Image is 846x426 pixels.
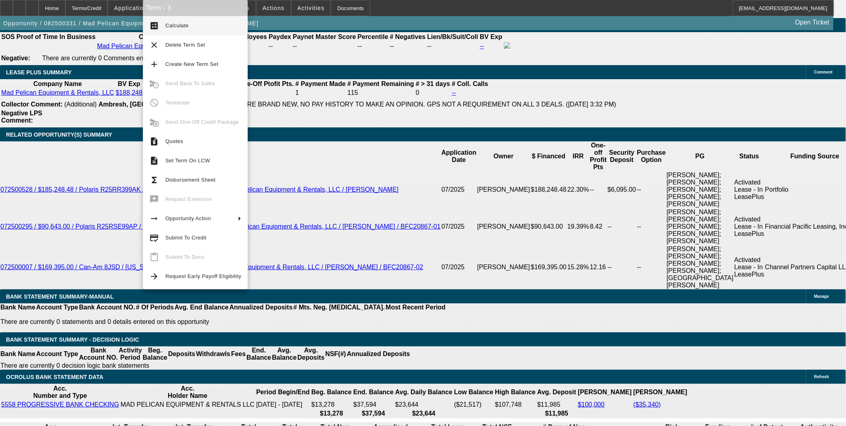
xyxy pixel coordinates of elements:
span: Actions [263,5,285,11]
th: [PERSON_NAME] [633,385,688,400]
span: Comment [814,70,833,74]
td: 15.28% [567,245,589,289]
td: [PERSON_NAME]; [PERSON_NAME]; [PERSON_NAME]; [PERSON_NAME]; [PERSON_NAME] [667,208,734,245]
span: (Additional) [64,101,97,108]
td: Activated Lease - In LeasePlus [734,208,765,245]
span: Set Term On LCW [165,158,210,164]
th: Avg. Deposits [297,346,325,362]
td: -- [636,245,666,289]
th: Withdrawls [196,346,230,362]
th: Deposits [168,346,196,362]
span: Calculate [165,23,189,29]
td: [PERSON_NAME] [477,208,531,245]
td: 07/2025 [441,245,477,289]
span: BANK STATEMENT SUMMARY-MANUAL [6,293,114,300]
th: Low Balance [454,385,494,400]
td: -- [607,245,636,289]
span: Request Early Payoff Eligibility [165,273,241,279]
td: -- [636,171,666,208]
th: Account Type [36,303,79,311]
th: One-off Profit Pts [590,141,607,171]
th: NSF(#) [325,346,347,362]
td: MAD PELICAN EQUIPMENT & RENTALS LLC [120,401,255,409]
td: Activated Lease - In LeasePlus [734,245,765,289]
b: Negative: [1,55,30,61]
td: $13,278 [311,401,352,409]
td: $107,748 [495,401,536,409]
mat-icon: clear [149,40,159,50]
b: # Negatives [390,33,426,40]
td: Activated Lease - In LeasePlus [734,171,765,208]
th: Fees [231,346,246,362]
span: Activities [298,5,325,11]
b: Ambresh, [GEOGRAPHIC_DATA]: [98,101,201,108]
th: $13,278 [311,410,352,418]
mat-icon: credit_score [149,233,159,243]
span: There are currently 0 Comments entered on this opportunity [42,55,212,61]
th: Security Deposit [607,141,636,171]
th: High Balance [495,385,536,400]
th: Beg. Balance [142,346,167,362]
td: $23,644 [395,401,453,409]
td: [PERSON_NAME] [477,245,531,289]
th: Annualized Deposits [229,303,293,311]
a: 072500528 / $185,248.48 / Polaris R25RR399AK / [US_STATE] Power Sports / Mad Pelican Equipment & ... [0,186,399,193]
th: Status [734,141,765,171]
p: There are currently 0 statements and 0 details entered on this opportunity [0,318,446,326]
mat-icon: add [149,59,159,69]
a: -- [452,89,456,96]
a: $100,000 [578,401,605,408]
th: Purchase Option [636,141,666,171]
b: Company Name [33,80,82,87]
span: OCROLUS BANK STATEMENT DATA [6,374,103,380]
td: -- [590,171,607,208]
th: # Mts. Neg. [MEDICAL_DATA]. [293,303,385,311]
span: Application [114,5,147,11]
b: Company [139,33,168,40]
td: 12.16 [590,245,607,289]
th: $37,594 [353,410,394,418]
th: Application Date [441,141,477,171]
img: facebook-icon.png [504,42,510,49]
th: Account Type [36,346,79,362]
b: # Payment Remaining [347,80,414,87]
th: Avg. Balance [271,346,297,362]
b: Percentile [358,33,388,40]
th: Proof of Time In Business [16,33,96,41]
b: Negative LPS Comment: [1,110,42,124]
span: LEASE PLUS SUMMARY [6,69,72,76]
td: [PERSON_NAME]; [PERSON_NAME]; [PERSON_NAME]; [PERSON_NAME]; [PERSON_NAME] [667,171,734,208]
span: Bank Statement Summary - Decision Logic [6,336,139,343]
th: PG [667,141,734,171]
td: 115 [347,89,414,97]
td: 07/2025 [441,208,477,245]
span: Delete Term Set [165,42,205,48]
td: $169,395.00 [530,245,567,289]
mat-icon: arrow_forward [149,272,159,281]
td: $6,095.00 [607,171,636,208]
td: 8.42 [590,208,607,245]
button: Application [108,0,153,16]
th: Owner [477,141,531,171]
span: Opportunity Action [165,215,211,221]
td: ($21,517) [454,401,494,409]
div: -- [358,43,388,50]
a: Mad Pelican Equipment & Rentals, LLC [97,43,210,49]
td: [DATE] - [DATE] [256,401,310,409]
th: Avg. Daily Balance [395,385,453,400]
td: 22.30% [567,171,589,208]
button: Actions [257,0,291,16]
th: Bank Account NO. [79,303,136,311]
b: # Coll. Calls [452,80,488,87]
th: $ Financed [530,141,567,171]
th: # Of Periods [136,303,174,311]
th: Avg. End Balance [174,303,229,311]
b: Paydex [269,33,291,40]
span: Quotes [165,138,183,144]
td: [PERSON_NAME]; [PERSON_NAME]; [PERSON_NAME]; [PERSON_NAME]; [GEOGRAPHIC_DATA][PERSON_NAME] [667,245,734,289]
td: 19.39% [567,208,589,245]
th: End. Balance [246,346,271,362]
mat-icon: request_quote [149,137,159,146]
td: 12.16 [222,89,294,97]
b: BV Exp [480,33,502,40]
